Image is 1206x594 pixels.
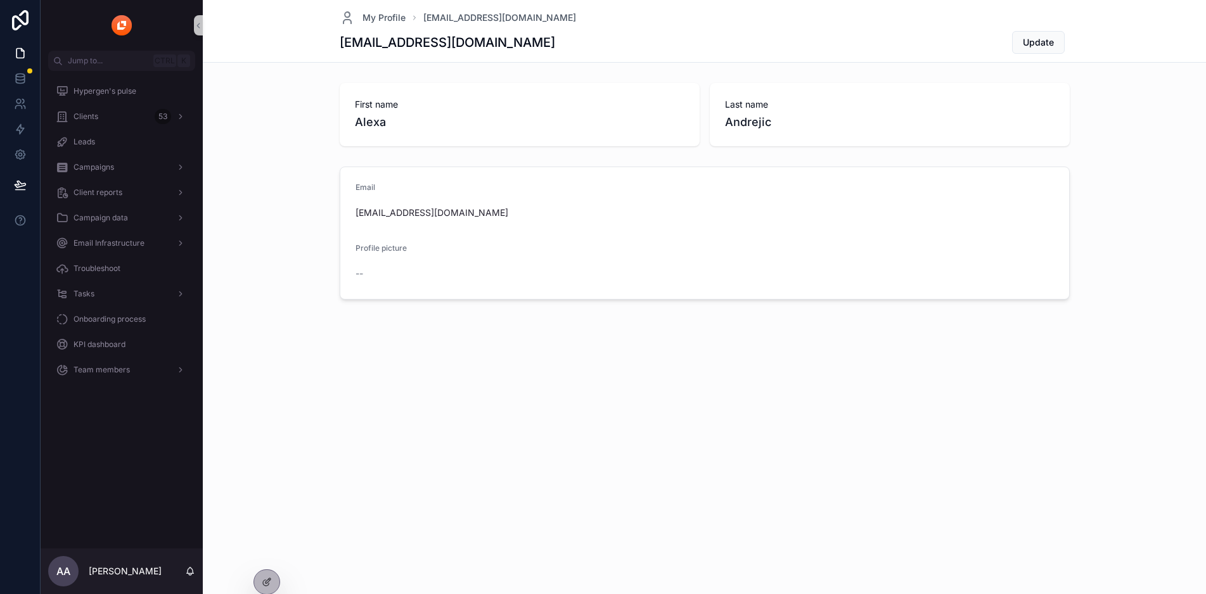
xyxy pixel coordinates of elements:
[725,98,1055,111] span: Last name
[155,109,171,124] div: 53
[356,206,508,219] a: [EMAIL_ADDRESS][DOMAIN_NAME]
[48,282,195,305] a: Tasks
[153,54,176,67] span: Ctrl
[56,564,70,579] span: AA
[74,339,125,350] span: KPI dashboard
[48,156,195,179] a: Campaigns
[89,565,162,578] p: [PERSON_NAME]
[74,263,120,274] span: Troubleshoot
[1012,31,1065,54] button: Update
[74,137,95,147] span: Leads
[48,181,195,204] a: Client reports
[48,257,195,280] a: Troubleshoot
[340,10,406,25] a: My Profile
[423,11,576,24] a: [EMAIL_ADDRESS][DOMAIN_NAME]
[112,15,132,35] img: App logo
[74,238,144,248] span: Email Infrastructure
[355,98,684,111] span: First name
[74,187,122,198] span: Client reports
[48,358,195,381] a: Team members
[48,80,195,103] a: Hypergen's pulse
[48,232,195,255] a: Email Infrastructure
[356,182,375,192] span: Email
[74,289,94,299] span: Tasks
[48,51,195,71] button: Jump to...CtrlK
[74,213,128,223] span: Campaign data
[48,308,195,331] a: Onboarding process
[74,111,98,122] span: Clients
[355,113,684,131] span: Alexa
[362,11,406,24] span: My Profile
[725,113,1055,131] span: Andrejic
[179,56,189,66] span: K
[340,34,555,51] h1: [EMAIL_ADDRESS][DOMAIN_NAME]
[68,56,148,66] span: Jump to...
[356,243,407,253] span: Profile picture
[48,333,195,356] a: KPI dashboard
[74,365,130,375] span: Team members
[356,267,363,280] span: --
[1023,36,1054,49] span: Update
[48,105,195,128] a: Clients53
[74,314,146,324] span: Onboarding process
[41,71,203,398] div: scrollable content
[74,86,136,96] span: Hypergen's pulse
[74,162,114,172] span: Campaigns
[48,130,195,153] a: Leads
[48,206,195,229] a: Campaign data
